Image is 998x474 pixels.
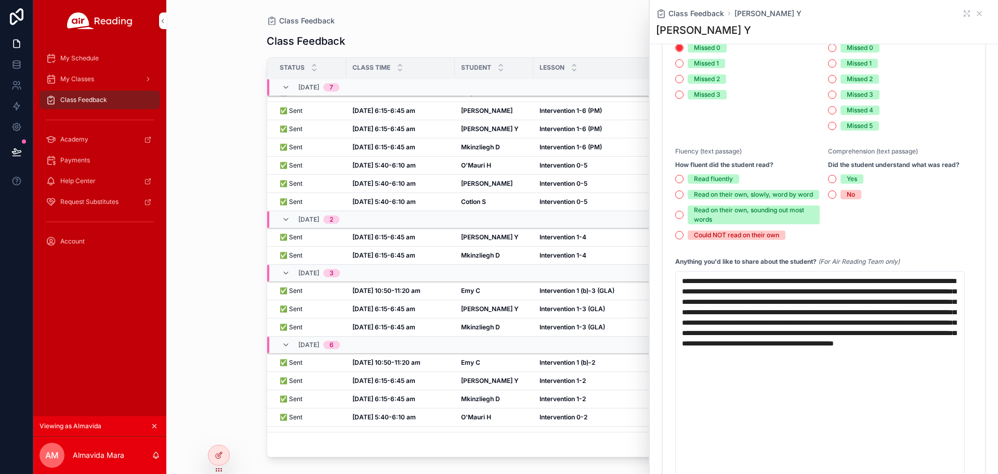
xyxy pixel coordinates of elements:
[352,287,421,294] strong: [DATE] 10:50-11:20 am
[847,106,873,115] div: Missed 4
[668,8,724,19] span: Class Feedback
[60,198,119,206] span: Request Substitutes
[352,143,449,151] a: [DATE] 6:15-6:45 am
[267,16,335,26] a: Class Feedback
[540,143,602,151] strong: Intervention 1-6 (PM)
[40,130,160,149] a: Academy
[540,395,586,403] strong: Intervention 1-2
[461,125,519,133] strong: [PERSON_NAME] Y
[694,174,733,184] div: Read fluently
[352,251,415,259] strong: [DATE] 6:15-6:45 am
[40,193,160,211] a: Request Substitutes
[40,70,160,88] a: My Classes
[540,413,650,421] a: Intervention 0-2
[280,198,303,206] span: ✅ Sent
[461,233,519,241] strong: [PERSON_NAME] Y
[60,54,99,62] span: My Schedule
[280,413,340,421] a: ✅ Sent
[461,180,527,188] a: [PERSON_NAME]
[298,83,319,92] span: [DATE]
[734,8,802,19] a: [PERSON_NAME] Y
[352,233,449,241] a: [DATE] 6:15-6:45 am
[461,323,527,331] a: Mkinzliegh D
[675,161,773,169] strong: How fluent did the student read?
[280,287,340,295] a: ✅ Sent
[280,233,340,241] a: ✅ Sent
[280,251,340,260] a: ✅ Sent
[280,413,303,421] span: ✅ Sent
[73,450,124,460] p: Almavida Mara
[352,198,449,206] a: [DATE] 5:40-6:10 am
[280,233,303,241] span: ✅ Sent
[280,395,303,403] span: ✅ Sent
[656,23,751,37] h1: [PERSON_NAME] Y
[461,305,527,313] a: [PERSON_NAME] Y
[461,431,527,440] a: Cotlon S
[847,190,855,199] div: No
[694,43,720,53] div: Missed 0
[280,198,340,206] a: ✅ Sent
[352,233,415,241] strong: [DATE] 6:15-6:45 am
[280,377,303,385] span: ✅ Sent
[540,180,650,188] a: Intervention 0-5
[847,74,873,84] div: Missed 2
[828,147,918,155] span: Comprehension (text passage)
[280,180,303,188] span: ✅ Sent
[540,107,650,115] a: Intervention 1-6 (PM)
[540,251,650,260] a: Intervention 1-4
[352,323,415,331] strong: [DATE] 6:15-6:45 am
[540,233,586,241] strong: Intervention 1-4
[330,83,333,92] div: 7
[540,323,605,331] strong: Intervention 1-3 (GLA)
[540,180,587,187] strong: Intervention 0-5
[540,125,602,133] strong: Intervention 1-6 (PM)
[330,269,334,277] div: 3
[540,107,602,114] strong: Intervention 1-6 (PM)
[461,198,486,206] strong: Cotlon S
[540,125,650,133] a: Intervention 1-6 (PM)
[847,59,872,68] div: Missed 1
[40,422,101,430] span: Viewing as Almavida
[60,156,90,164] span: Payments
[352,107,449,115] a: [DATE] 6:15-6:45 am
[352,358,449,367] a: [DATE] 10:50-11:20 am
[540,161,587,169] strong: Intervention 0-5
[280,125,340,133] a: ✅ Sent
[540,198,650,206] a: Intervention 0-5
[280,358,303,367] span: ✅ Sent
[352,287,449,295] a: [DATE] 10:50-11:20 am
[540,251,586,259] strong: Intervention 1-4
[461,180,513,187] strong: [PERSON_NAME]
[540,377,586,385] strong: Intervention 1-2
[540,377,650,385] a: Intervention 1-2
[60,75,94,83] span: My Classes
[694,230,779,240] div: Could NOT read on their own
[330,341,334,349] div: 6
[461,358,480,366] strong: Emy C
[694,59,719,68] div: Missed 1
[675,258,817,265] strong: Anything you'd like to share about the student?
[298,215,319,224] span: [DATE]
[352,413,449,421] a: [DATE] 5:40-6:10 am
[352,143,415,151] strong: [DATE] 6:15-6:45 am
[540,305,650,313] a: Intervention 1-3 (GLA)
[280,125,303,133] span: ✅ Sent
[352,377,415,385] strong: [DATE] 6:15-6:45 am
[280,251,303,260] span: ✅ Sent
[280,287,303,295] span: ✅ Sent
[280,323,303,331] span: ✅ Sent
[540,233,650,241] a: Intervention 1-4
[280,305,340,313] a: ✅ Sent
[33,42,166,264] div: scrollable content
[352,395,415,403] strong: [DATE] 6:15-6:45 am
[280,107,340,115] a: ✅ Sent
[461,161,527,170] a: O'Mauri H
[67,12,133,29] img: App logo
[847,43,873,53] div: Missed 0
[40,49,160,68] a: My Schedule
[298,269,319,277] span: [DATE]
[280,305,303,313] span: ✅ Sent
[540,161,650,170] a: Intervention 0-5
[540,395,650,403] a: Intervention 1-2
